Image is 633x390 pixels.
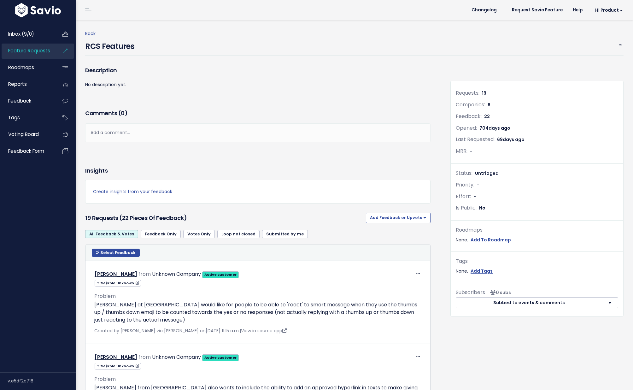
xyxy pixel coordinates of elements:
span: No [479,205,485,211]
img: logo-white.9d6f32f41409.svg [14,3,62,17]
div: v.e5df2c718 [8,373,76,389]
h3: Description [85,66,431,75]
a: Inbox (9/0) [2,27,52,41]
strong: Active customer [204,355,237,360]
span: Tags [8,114,20,121]
a: Back [85,30,96,37]
span: Untriaged [475,170,499,176]
span: - [470,148,472,154]
a: Create insights from your feedback [93,188,423,196]
div: Add a comment... [85,123,431,142]
span: Problem [94,375,116,383]
a: View in source app [241,328,287,334]
button: Subbed to events & comments [456,297,602,309]
span: Requests: [456,89,479,97]
button: Add Feedback or Upvote [366,213,431,223]
p: No description yet. [85,81,431,89]
span: from [138,353,151,361]
a: [DATE] 11:15 a.m. [206,328,240,334]
a: Unknown [116,281,139,286]
span: Voting Board [8,131,39,138]
div: None. [456,236,618,244]
a: Loop not closed [217,230,260,238]
span: 69 [497,136,525,143]
span: Inbox (9/0) [8,31,34,37]
a: Request Savio Feature [507,5,568,15]
a: Help [568,5,588,15]
a: Votes Only [183,230,215,238]
button: Select Feedback [92,249,140,257]
a: Reports [2,77,52,92]
span: Feedback [8,98,31,104]
a: Feature Requests [2,44,52,58]
a: Feedback Only [141,230,181,238]
a: Hi Product [588,5,628,15]
p: [PERSON_NAME] at [GEOGRAPHIC_DATA] would like for people to be able to 'react' to smart message w... [94,301,421,324]
span: Title/Role: [95,280,141,287]
span: 0 [121,109,125,117]
span: Select Feedback [100,250,136,255]
span: - [477,182,479,188]
span: Feature Requests [8,47,50,54]
h3: Comments ( ) [85,109,431,118]
div: Roadmaps [456,226,618,235]
h4: RCS Features [85,38,134,52]
strong: Active customer [204,272,237,277]
span: Effort: [456,193,471,200]
span: Roadmaps [8,64,34,71]
div: None. [456,267,618,275]
span: Feedback form [8,148,44,154]
h3: 19 Requests (22 pieces of Feedback) [85,214,363,222]
span: days ago [489,125,510,131]
span: Subscribers [456,289,485,296]
span: 19 [482,90,486,96]
a: [PERSON_NAME] [95,353,137,361]
span: MRR: [456,147,467,155]
span: Companies: [456,101,485,108]
span: Hi Product [595,8,623,13]
span: Last Requested: [456,136,495,143]
span: days ago [503,136,525,143]
span: 704 [479,125,510,131]
span: Feedback: [456,113,482,120]
span: 22 [484,113,490,120]
span: Created by [PERSON_NAME] via [PERSON_NAME] on | [94,328,287,334]
a: Add Tags [471,267,493,275]
span: Changelog [472,8,497,12]
span: from [138,270,151,278]
span: Status: [456,169,472,177]
a: Voting Board [2,127,52,142]
span: Problem [94,292,116,300]
a: [PERSON_NAME] [95,270,137,278]
span: Priority: [456,181,474,188]
span: Title/Role: [95,363,141,369]
span: Is Public: [456,204,477,211]
span: 6 [488,102,490,108]
span: <p><strong>Subscribers</strong><br><br> No subscribers yet<br> </p> [488,289,511,296]
a: All Feedback & Votes [85,230,138,238]
a: Feedback form [2,144,52,158]
div: Unknown Company [152,353,201,362]
a: Feedback [2,94,52,108]
a: Add To Roadmap [471,236,511,244]
div: Unknown Company [152,270,201,279]
a: Submitted by me [262,230,308,238]
a: Tags [2,110,52,125]
div: Tags [456,257,618,266]
span: - [473,193,476,200]
a: Roadmaps [2,60,52,75]
span: Reports [8,81,27,87]
h3: Insights [85,166,108,175]
a: Unknown [116,363,139,369]
span: Opened: [456,124,477,132]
